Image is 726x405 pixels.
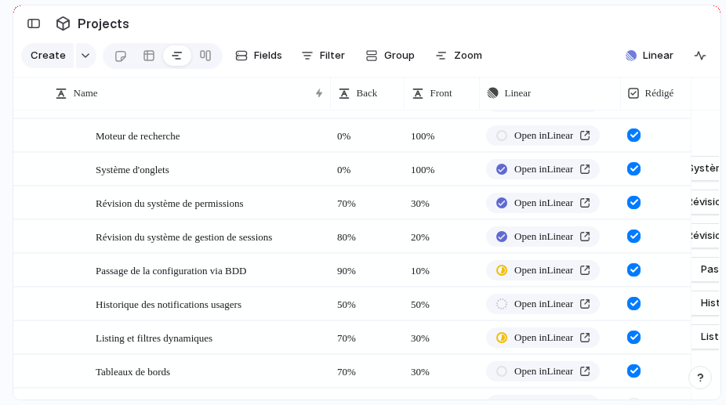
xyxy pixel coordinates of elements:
span: Open in Linear [514,195,573,211]
a: Open inLinear [486,294,600,314]
span: Révision du système de gestion de sessions [96,227,272,245]
span: Tableaux de bords [96,362,170,380]
button: Zoom [429,43,488,68]
span: 50% [331,288,403,313]
button: Filter [295,43,351,68]
a: Open inLinear [486,193,600,213]
span: Rédigé [645,85,674,101]
button: Linear [619,44,680,67]
span: 80% [331,221,403,245]
span: 30% [405,187,478,212]
span: Create [31,48,66,63]
span: Moteur de recherche [96,126,180,144]
span: Zoom [454,48,482,63]
span: 0% [331,120,403,144]
span: Open in Linear [514,296,573,312]
span: Historique des notifications usagers [96,295,241,313]
a: Open inLinear [486,260,600,280]
a: Open inLinear [486,361,600,381]
span: Système d'onglets [96,160,169,178]
span: Name [74,85,98,101]
span: 0% [331,154,403,178]
a: Open inLinear [486,327,600,348]
span: 90% [331,255,403,279]
span: 70% [331,356,403,380]
span: Open in Linear [514,229,573,244]
span: Filter [320,48,345,63]
span: 100% [405,154,478,178]
span: Listing et filtres dynamiques [96,328,212,346]
span: Open in Linear [514,128,573,143]
span: Open in Linear [514,262,573,278]
span: Group [384,48,415,63]
span: Open in Linear [514,161,573,177]
a: Open inLinear [486,159,600,179]
span: 10% [405,255,478,279]
span: 30% [405,322,478,346]
span: Révision du système de permissions [96,193,244,212]
span: Projects [74,9,132,38]
button: Group [358,43,423,68]
span: 70% [331,322,403,346]
button: Create [21,43,74,68]
span: Passage de la configuration via BDD [96,261,246,279]
span: Linear [643,48,673,63]
span: Back [357,85,378,101]
span: Linear [505,85,532,101]
span: 70% [331,187,403,212]
a: Open inLinear [486,226,600,247]
button: Fields [229,43,289,68]
span: Open in Linear [514,363,573,379]
span: 50% [405,288,478,313]
span: Front [430,85,452,101]
span: Fields [254,48,282,63]
span: 30% [405,356,478,380]
span: 20% [405,221,478,245]
a: Open inLinear [486,125,600,146]
span: Open in Linear [514,330,573,345]
span: 100% [405,120,478,144]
